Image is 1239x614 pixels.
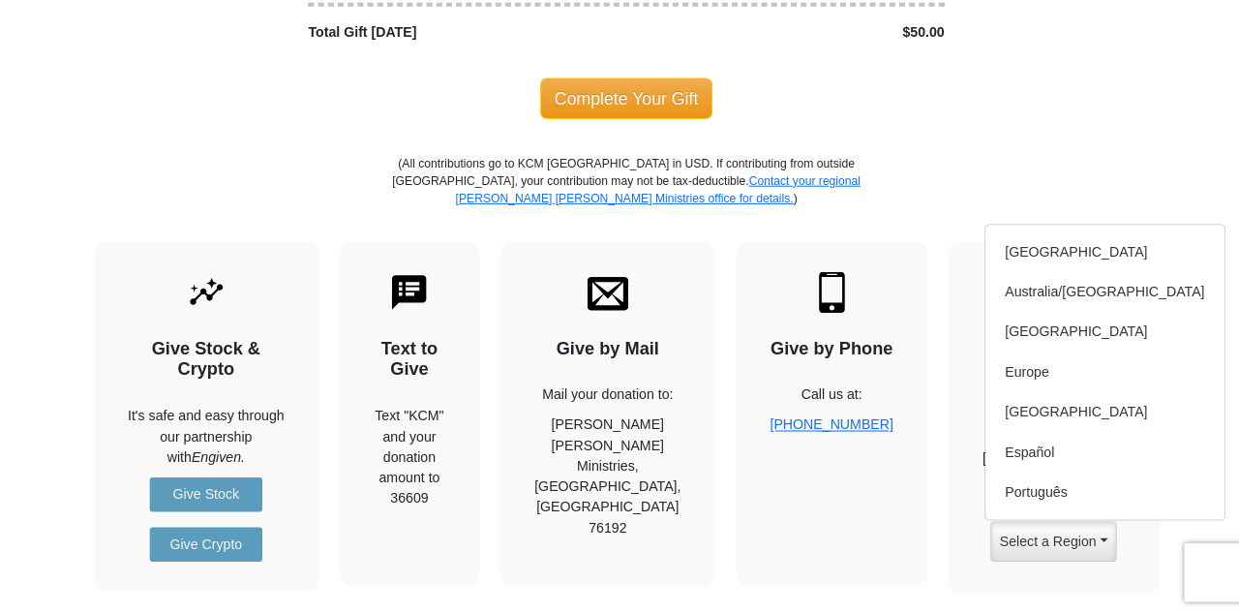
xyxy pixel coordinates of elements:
div: $50.00 [619,27,945,47]
p: Mail your donation to: [529,385,674,406]
a: Australia/[GEOGRAPHIC_DATA] [975,274,1211,314]
a: [PHONE_NUMBER] [762,417,884,433]
a: [GEOGRAPHIC_DATA] [975,393,1211,433]
a: Give Crypto [148,527,259,561]
h4: Give by Mail [529,340,674,361]
p: Gifts outside the [GEOGRAPHIC_DATA] might not be tax deductible. [972,428,1113,509]
p: [PERSON_NAME] [PERSON_NAME] Ministries, [GEOGRAPHIC_DATA], [GEOGRAPHIC_DATA] 76192 [529,415,674,537]
p: (All contributions go to KCM [GEOGRAPHIC_DATA] in USD. If contributing from outside [GEOGRAPHIC_D... [387,158,852,245]
img: text-to-give.svg [384,274,425,315]
button: Select a Region [980,521,1103,561]
a: Contact your regional [PERSON_NAME] [PERSON_NAME] Ministries office for details. [450,177,851,208]
a: Español [975,433,1211,473]
img: mobile.svg [802,274,843,315]
a: [GEOGRAPHIC_DATA] [975,314,1211,353]
h4: Give Stock & Crypto [127,340,282,382]
a: Give Stock [148,477,259,511]
p: It's safe and easy through our partnership with [127,407,282,468]
img: give-by-stock.svg [184,274,225,315]
h4: Give to a Different KCM Region [972,340,1113,403]
div: Text "KCM" and your donation amount to 36609 [370,407,441,508]
span: Complete Your Gift [534,82,706,123]
img: envelope.svg [581,274,621,315]
a: Português [975,473,1211,512]
a: Europe [975,353,1211,393]
i: Engiven. [190,449,242,465]
h4: Text to Give [370,340,441,382]
div: Total Gift [DATE] [295,27,620,47]
h4: Give by Phone [762,340,884,361]
p: Call us at: [762,385,884,406]
a: [GEOGRAPHIC_DATA] [975,234,1211,274]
